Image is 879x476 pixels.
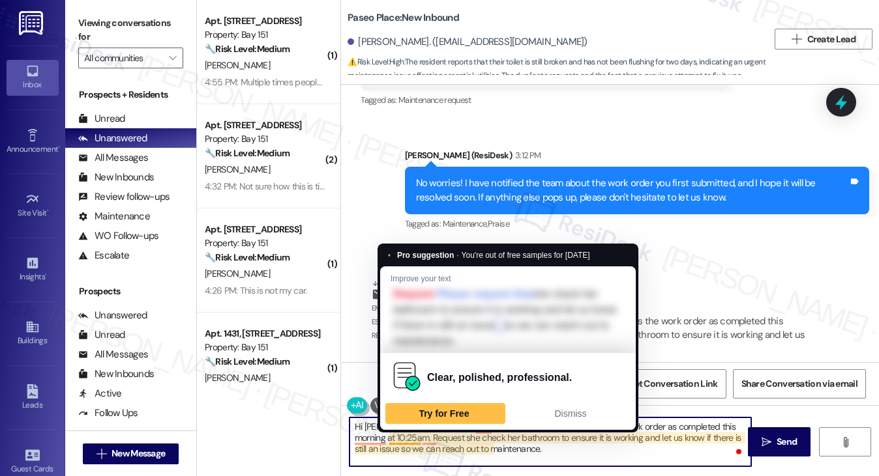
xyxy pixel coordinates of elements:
span: : The resident reports that their toilet is still broken and has not been flushing for two days, ... [348,55,768,97]
strong: 🔧 Risk Level: Medium [205,251,290,263]
div: New Inbounds [78,171,154,184]
a: Insights • [7,252,59,287]
button: New Message [83,443,179,464]
i:  [169,53,176,63]
div: [PERSON_NAME]. ([EMAIL_ADDRESS][DOMAIN_NAME]) [348,35,588,49]
div: Tagged as: [405,214,869,233]
label: Viewing conversations for [78,13,183,48]
a: Site Visit • [7,188,59,223]
div: Unread [78,328,125,342]
i:  [792,34,801,44]
input: All communities [84,48,162,68]
i:  [762,437,771,447]
div: Follow Ups [78,406,138,420]
span: • [45,270,47,279]
div: 4:32 PM: Not sure how this is tied to me but my car is registered and has been for the past 3 years. [205,180,578,192]
b: Paseo Place: New Inbound [348,11,459,25]
span: Share Conversation via email [741,377,857,391]
button: Get Conversation Link [619,369,726,399]
strong: 🔧 Risk Level: Medium [205,43,290,55]
textarea: To enrich screen reader interactions, please activate Accessibility in Grammarly extension settings [350,417,752,466]
div: All Messages [78,348,148,361]
div: Property: Bay 151 [205,28,325,42]
i:  [97,449,106,459]
span: • [47,206,49,216]
div: Apt. 1431, [STREET_ADDRESS] [205,327,325,341]
span: [PERSON_NAME] [205,372,270,384]
span: Maintenance request [398,94,471,105]
strong: ⚠️ Risk Level: High [348,57,404,67]
span: Maintenance , [443,218,488,229]
div: Prospects + Residents [65,88,196,102]
div: Unanswered [78,309,147,322]
span: New Message [112,447,165,460]
button: Share Conversation via email [733,369,866,399]
a: Leads [7,380,59,415]
div: Review follow-ups [78,190,170,204]
span: [PERSON_NAME] [205,59,270,71]
div: Apt. [STREET_ADDRESS] [205,223,325,236]
div: 3:12 PM [512,148,541,162]
span: • [58,143,60,152]
div: Maintenance [78,210,150,223]
strong: 🔧 Risk Level: Medium [205,356,290,367]
a: Inbox [7,60,59,95]
span: [PERSON_NAME] [205,163,270,175]
span: Create Lead [807,33,856,46]
div: Property: Bay 151 [205,236,325,250]
span: Praise [488,218,509,229]
div: Escalate [78,249,129,262]
button: Create Lead [775,29,872,49]
a: Buildings [7,316,59,351]
div: Property: Bay 151 [205,132,325,146]
div: Email escalation reply [372,301,423,343]
div: Tagged as: [361,91,728,109]
span: [PERSON_NAME] [205,268,270,279]
div: 4:26 PM: This is not my car. [205,285,306,296]
div: [PERSON_NAME] (ResiDesk) [405,148,869,167]
span: Send [777,435,797,449]
div: Unanswered [78,132,147,145]
strong: 🔧 Risk Level: Medium [205,147,290,159]
div: No worries! I have notified the team about the work order you first submitted, and I hope it will... [416,176,848,204]
button: Send [748,427,811,456]
div: Prospects [65,285,196,298]
div: All Messages [78,151,148,165]
span: Get Conversation Link [627,377,717,391]
div: Unread [78,112,125,126]
div: Property: Bay 151 [205,341,325,354]
i:  [841,437,850,447]
div: Active [78,387,122,400]
div: Apt. [STREET_ADDRESS] [205,119,325,132]
div: New Inbounds [78,367,154,381]
div: Apt. [STREET_ADDRESS] [205,14,325,28]
img: ResiDesk Logo [19,11,46,35]
div: WO Follow-ups [78,229,158,243]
